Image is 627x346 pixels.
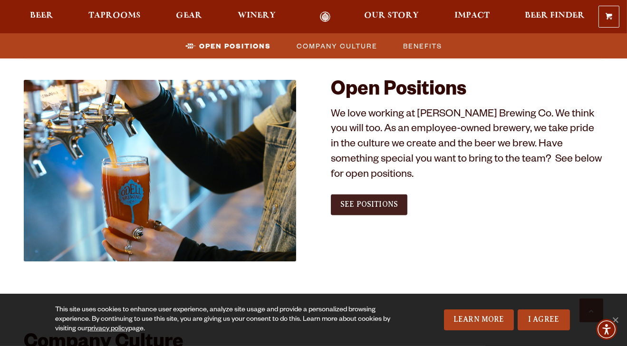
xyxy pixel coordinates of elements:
[55,306,403,334] div: This site uses cookies to enhance user experience, analyze site usage and provide a personalized ...
[596,319,617,340] div: Accessibility Menu
[448,11,496,22] a: Impact
[358,11,425,22] a: Our Story
[404,39,443,53] span: Benefits
[365,12,419,19] span: Our Story
[519,11,591,22] a: Beer Finder
[398,39,447,53] a: Benefits
[454,12,490,19] span: Impact
[331,108,603,184] p: We love working at [PERSON_NAME] Brewing Co. We think you will too. As an employee-owned brewery,...
[88,12,141,19] span: Taprooms
[200,39,271,53] span: Open Positions
[340,200,398,209] span: See Positions
[291,39,383,53] a: Company Culture
[176,12,203,19] span: Gear
[297,39,378,53] span: Company Culture
[24,80,296,261] img: Jobs_1
[24,11,59,22] a: Beer
[87,326,128,333] a: privacy policy
[238,12,276,19] span: Winery
[331,194,407,215] a: See Positions
[82,11,147,22] a: Taprooms
[331,80,603,103] h2: Open Positions
[30,12,53,19] span: Beer
[518,309,570,330] a: I Agree
[308,11,343,22] a: Odell Home
[180,39,276,53] a: Open Positions
[170,11,209,22] a: Gear
[444,309,514,330] a: Learn More
[525,12,585,19] span: Beer Finder
[232,11,282,22] a: Winery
